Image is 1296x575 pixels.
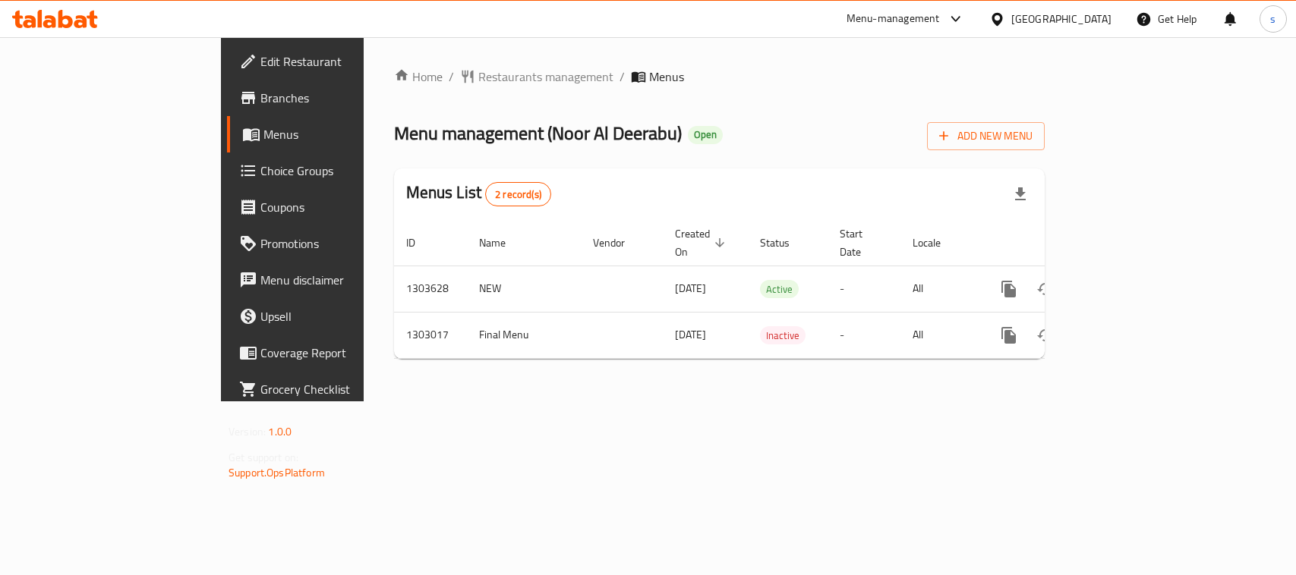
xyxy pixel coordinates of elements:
div: Total records count [485,182,551,206]
a: Coupons [227,189,437,225]
span: Coupons [260,198,425,216]
span: Grocery Checklist [260,380,425,398]
button: more [991,271,1027,307]
span: Edit Restaurant [260,52,425,71]
span: Active [760,281,799,298]
td: NEW [467,266,581,312]
span: Status [760,234,809,252]
span: Coverage Report [260,344,425,362]
h2: Menus List [406,181,551,206]
button: more [991,317,1027,353]
span: Menus [263,125,425,143]
span: Menu disclaimer [260,271,425,289]
div: Inactive [760,326,806,344]
span: Vendor [593,234,645,252]
span: Choice Groups [260,162,425,180]
a: Menu disclaimer [227,262,437,298]
div: [GEOGRAPHIC_DATA] [1011,11,1112,27]
span: Branches [260,89,425,107]
a: Branches [227,80,437,116]
td: Final Menu [467,312,581,358]
span: [DATE] [675,278,706,298]
li: / [449,68,454,86]
nav: breadcrumb [394,68,1045,86]
div: Menu-management [847,10,940,28]
span: s [1270,11,1276,27]
span: Start Date [840,225,882,261]
button: Add New Menu [927,122,1045,150]
span: [DATE] [675,325,706,344]
span: 2 record(s) [486,187,550,202]
li: / [620,68,625,86]
th: Actions [979,220,1149,266]
span: ID [406,234,435,252]
button: Change Status [1027,271,1064,307]
a: Support.OpsPlatform [229,463,325,482]
td: All [900,312,979,358]
td: - [828,266,900,312]
a: Promotions [227,225,437,262]
span: Created On [675,225,730,261]
span: Menu management ( Noor Al Deerabu ) [394,116,682,150]
span: Version: [229,422,266,441]
a: Coverage Report [227,335,437,371]
span: Name [479,234,525,252]
a: Choice Groups [227,152,437,189]
a: Menus [227,116,437,152]
span: Get support on: [229,448,298,467]
td: All [900,266,979,312]
button: Change Status [1027,317,1064,353]
div: Export file [1002,176,1039,212]
a: Grocery Checklist [227,371,437,407]
td: - [828,312,900,358]
span: Inactive [760,327,806,344]
span: Upsell [260,307,425,325]
div: Active [760,280,799,298]
span: Promotions [260,234,425,253]
a: Upsell [227,298,437,335]
span: Restaurants management [478,68,613,86]
a: Restaurants management [460,68,613,86]
span: 1.0.0 [268,422,292,441]
table: enhanced table [394,220,1149,359]
span: Add New Menu [939,127,1033,146]
a: Edit Restaurant [227,43,437,80]
span: Open [688,128,723,141]
div: Open [688,126,723,144]
span: Locale [913,234,960,252]
span: Menus [649,68,684,86]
